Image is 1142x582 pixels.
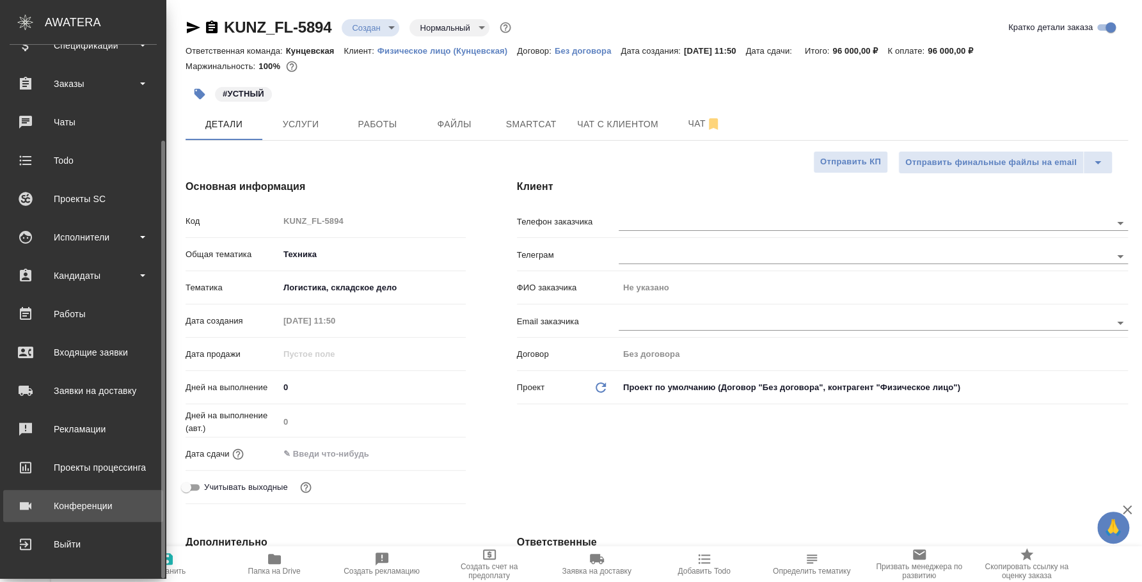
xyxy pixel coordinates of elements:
[517,315,619,328] p: Email заказчика
[1111,314,1129,332] button: Open
[344,46,377,56] p: Клиент:
[887,46,928,56] p: К оплате:
[3,375,163,407] a: Заявки на доставку
[3,106,163,138] a: Чаты
[10,304,157,324] div: Работы
[517,281,619,294] p: ФИО заказчика
[898,151,1084,174] button: Отправить финальные файлы на email
[10,113,157,132] div: Чаты
[230,446,246,462] button: Если добавить услуги и заполнить их объемом, то дата рассчитается автоматически
[214,88,273,98] span: УСТНЫЙ
[377,46,517,56] p: Физическое лицо (Кунцевская)
[10,151,157,170] div: Todo
[10,74,157,93] div: Заказы
[279,345,391,363] input: Пустое поле
[186,348,279,361] p: Дата продажи
[684,46,746,56] p: [DATE] 11:50
[517,179,1128,194] h4: Клиент
[186,448,230,460] p: Дата сдачи
[279,244,466,265] div: Техника
[517,216,619,228] p: Телефон заказчика
[113,546,221,582] button: Сохранить
[3,490,163,522] a: Конференции
[10,228,157,247] div: Исполнители
[424,116,485,132] span: Файлы
[248,567,301,576] span: Папка на Drive
[45,10,166,35] div: AWATERA
[10,420,157,439] div: Рекламации
[619,345,1128,363] input: Пустое поле
[10,36,157,55] div: Спецификации
[674,116,735,132] span: Чат
[517,249,619,262] p: Телеграм
[758,546,866,582] button: Определить тематику
[286,46,344,56] p: Кунцевская
[328,546,436,582] button: Создать рекламацию
[651,546,758,582] button: Добавить Todo
[10,535,157,554] div: Выйти
[981,562,1073,580] span: Скопировать ссылку на оценку заказа
[186,179,466,194] h4: Основная информация
[619,377,1128,398] div: Проект по умолчанию (Договор "Без договора", контрагент "Физическое лицо")
[543,546,651,582] button: Заявка на доставку
[416,22,473,33] button: Нормальный
[706,116,721,132] svg: Отписаться
[773,567,850,576] span: Определить тематику
[279,277,466,299] div: Логистика, складское дело
[928,46,983,56] p: 96 000,00 ₽
[577,116,658,132] span: Чат с клиентом
[344,567,420,576] span: Создать рекламацию
[1097,512,1129,544] button: 🙏
[204,481,288,494] span: Учитывать выходные
[10,266,157,285] div: Кандидаты
[873,562,965,580] span: Призвать менеджера по развитию
[3,298,163,330] a: Работы
[221,546,328,582] button: Папка на Drive
[1111,248,1129,265] button: Open
[10,189,157,208] div: Проекты SC
[3,528,163,560] a: Выйти
[973,546,1081,582] button: Скопировать ссылку на оценку заказа
[258,61,283,71] p: 100%
[745,46,795,56] p: Дата сдачи:
[832,46,887,56] p: 96 000,00 ₽
[186,281,279,294] p: Тематика
[621,46,683,56] p: Дата создания:
[186,80,214,108] button: Добавить тэг
[555,46,621,56] p: Без договора
[279,378,466,397] input: ✎ Введи что-нибудь
[297,479,314,496] button: Выбери, если сб и вс нужно считать рабочими днями для выполнения заказа.
[3,413,163,445] a: Рекламации
[283,58,300,75] button: 0.00 RUB;
[10,343,157,362] div: Входящие заявки
[279,444,391,463] input: ✎ Введи что-нибудь
[905,155,1077,170] span: Отправить финальные файлы на email
[10,458,157,477] div: Проекты процессинга
[10,381,157,400] div: Заявки на доставку
[1111,214,1129,232] button: Open
[347,116,408,132] span: Работы
[619,278,1128,297] input: Пустое поле
[10,496,157,515] div: Конференции
[1102,514,1124,541] span: 🙏
[186,535,466,550] h4: Дополнительно
[3,145,163,177] a: Todo
[270,116,331,132] span: Услуги
[1008,21,1093,34] span: Кратко детали заказа
[443,562,535,580] span: Создать счет на предоплату
[148,567,186,576] span: Сохранить
[279,413,466,431] input: Пустое поле
[186,61,258,71] p: Маржинальность:
[517,535,1128,550] h4: Ответственные
[186,409,279,435] p: Дней на выполнение (авт.)
[898,151,1113,174] div: split button
[193,116,255,132] span: Детали
[805,46,832,56] p: Итого:
[517,46,555,56] p: Договор:
[555,45,621,56] a: Без договора
[820,155,881,169] span: Отправить КП
[500,116,562,132] span: Smartcat
[186,248,279,261] p: Общая тематика
[813,151,888,173] button: Отправить КП
[678,567,730,576] span: Добавить Todo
